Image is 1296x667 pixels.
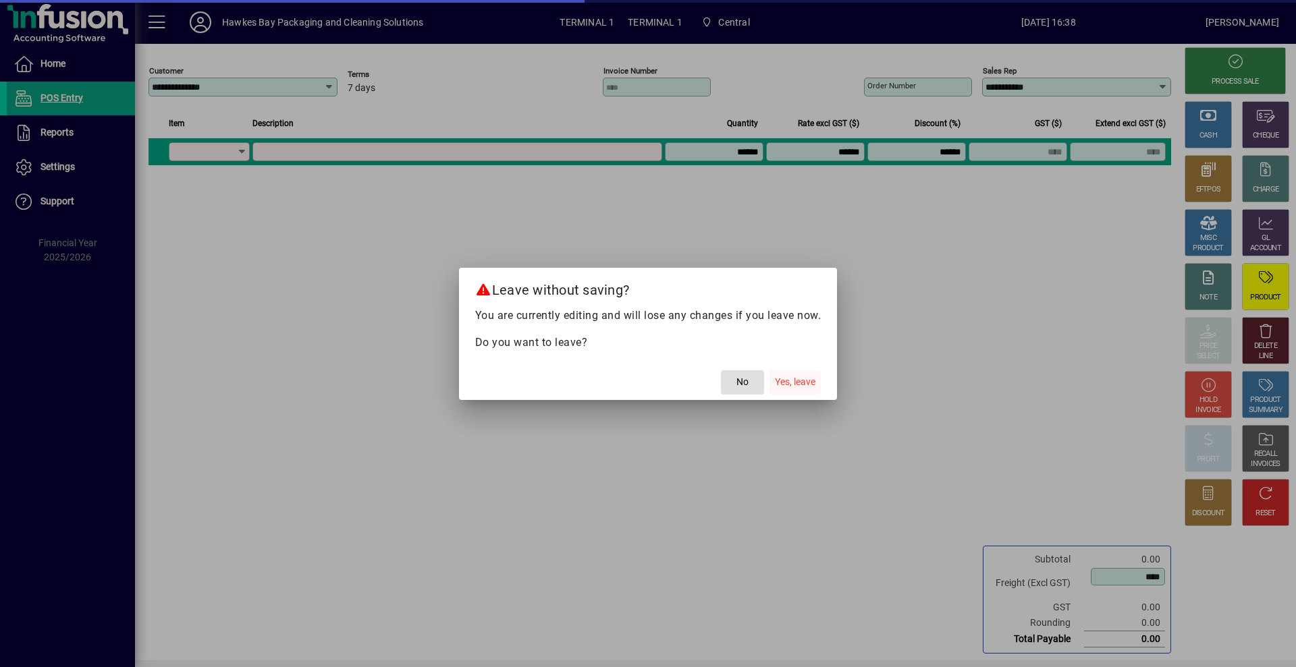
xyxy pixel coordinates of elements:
[736,375,749,389] span: No
[475,335,821,351] p: Do you want to leave?
[475,308,821,324] p: You are currently editing and will lose any changes if you leave now.
[721,370,764,395] button: No
[775,375,815,389] span: Yes, leave
[459,268,838,307] h2: Leave without saving?
[769,370,821,395] button: Yes, leave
